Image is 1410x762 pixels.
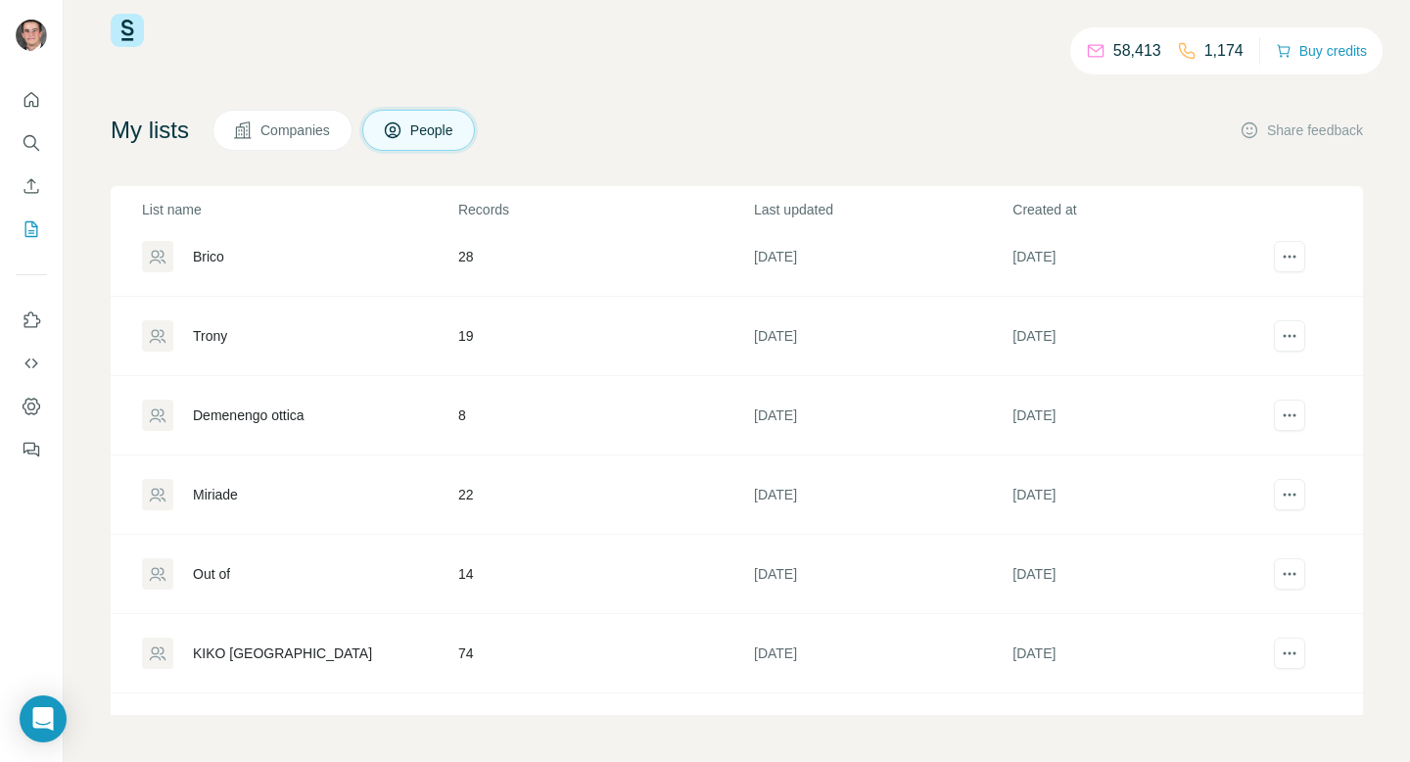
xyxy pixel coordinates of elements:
img: Avatar [16,20,47,51]
p: Last updated [754,200,1010,219]
p: Records [458,200,752,219]
button: actions [1274,400,1305,431]
td: 74 [457,614,753,693]
div: Miriade [193,485,238,504]
td: [DATE] [753,376,1011,455]
td: 28 [457,217,753,297]
p: 1,174 [1204,39,1244,63]
button: Feedback [16,432,47,467]
td: 8 [457,376,753,455]
td: [DATE] [1011,297,1270,376]
button: Search [16,125,47,161]
td: 22 [457,455,753,535]
p: Created at [1012,200,1269,219]
td: [DATE] [1011,217,1270,297]
button: actions [1274,638,1305,669]
div: Trony [193,326,227,346]
button: actions [1274,320,1305,352]
td: [DATE] [753,614,1011,693]
td: [DATE] [1011,455,1270,535]
button: actions [1274,558,1305,590]
td: [DATE] [753,535,1011,614]
td: 14 [457,535,753,614]
div: KIKO [GEOGRAPHIC_DATA] [193,643,372,663]
div: Open Intercom Messenger [20,695,67,742]
td: [DATE] [753,455,1011,535]
button: Enrich CSV [16,168,47,204]
td: [DATE] [753,217,1011,297]
p: 58,413 [1113,39,1161,63]
span: People [410,120,455,140]
td: [DATE] [1011,614,1270,693]
button: Use Surfe on LinkedIn [16,303,47,338]
button: Quick start [16,82,47,118]
button: Buy credits [1276,37,1367,65]
h4: My lists [111,115,189,146]
td: [DATE] [753,297,1011,376]
div: Out of [193,564,230,584]
p: List name [142,200,456,219]
div: Brico [193,247,224,266]
button: My lists [16,212,47,247]
span: Companies [260,120,332,140]
td: 19 [457,297,753,376]
td: [DATE] [1011,535,1270,614]
button: actions [1274,479,1305,510]
div: Demenengo ottica [193,405,305,425]
button: Share feedback [1240,120,1363,140]
img: Surfe Logo [111,14,144,47]
button: Dashboard [16,389,47,424]
button: actions [1274,241,1305,272]
button: Use Surfe API [16,346,47,381]
td: [DATE] [1011,376,1270,455]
